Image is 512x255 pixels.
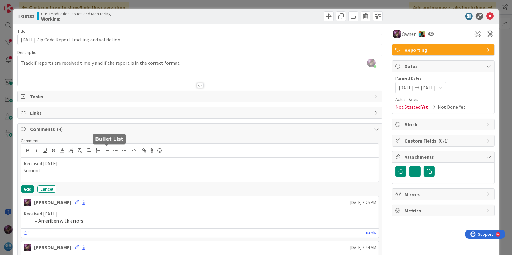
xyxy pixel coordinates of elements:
[31,217,377,224] li: Ameriben with errors
[21,185,34,193] button: Add
[21,59,379,67] p: Track if reports are received timely and if the report is in the correct format.
[350,244,376,251] span: [DATE] 8:54 AM
[95,136,123,142] h5: Bullet List
[21,138,39,143] span: Comment
[405,191,483,198] span: Mirrors
[405,137,483,144] span: Custom Fields
[24,160,377,167] p: Received [DATE]
[419,31,425,37] img: JE
[30,109,371,116] span: Links
[17,50,39,55] span: Description
[30,125,371,133] span: Comments
[421,84,436,91] span: [DATE]
[13,1,28,8] span: Support
[41,16,111,21] b: Working
[24,210,377,217] p: Received [DATE]
[350,199,376,206] span: [DATE] 3:25 PM
[41,11,111,16] span: CHS Production Issues and Monitoring
[393,30,401,38] img: ML
[405,207,483,214] span: Metrics
[367,59,376,67] img: HRkAK1s3dbiArZFp2GbIMFkOXCojdUUb.jpg
[405,121,483,128] span: Block
[17,29,25,34] label: Title
[366,229,376,237] a: Reply
[30,93,371,100] span: Tasks
[17,34,383,45] input: type card name here...
[22,13,34,19] b: 18732
[399,84,413,91] span: [DATE]
[37,185,56,193] button: Cancel
[31,2,34,7] div: 9+
[438,103,465,111] span: Not Done Yet
[34,199,71,206] div: [PERSON_NAME]
[405,153,483,161] span: Attachments
[24,199,31,206] img: ML
[438,138,448,144] span: ( 0/1 )
[395,75,491,82] span: Planned Dates
[24,244,31,251] img: ML
[57,126,63,132] span: ( 4 )
[395,96,491,103] span: Actual Dates
[405,63,483,70] span: Dates
[402,30,416,38] span: Owner
[17,13,34,20] span: ID
[395,103,428,111] span: Not Started Yet
[24,167,377,174] p: Summit
[34,244,71,251] div: [PERSON_NAME]
[405,46,483,54] span: Reporting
